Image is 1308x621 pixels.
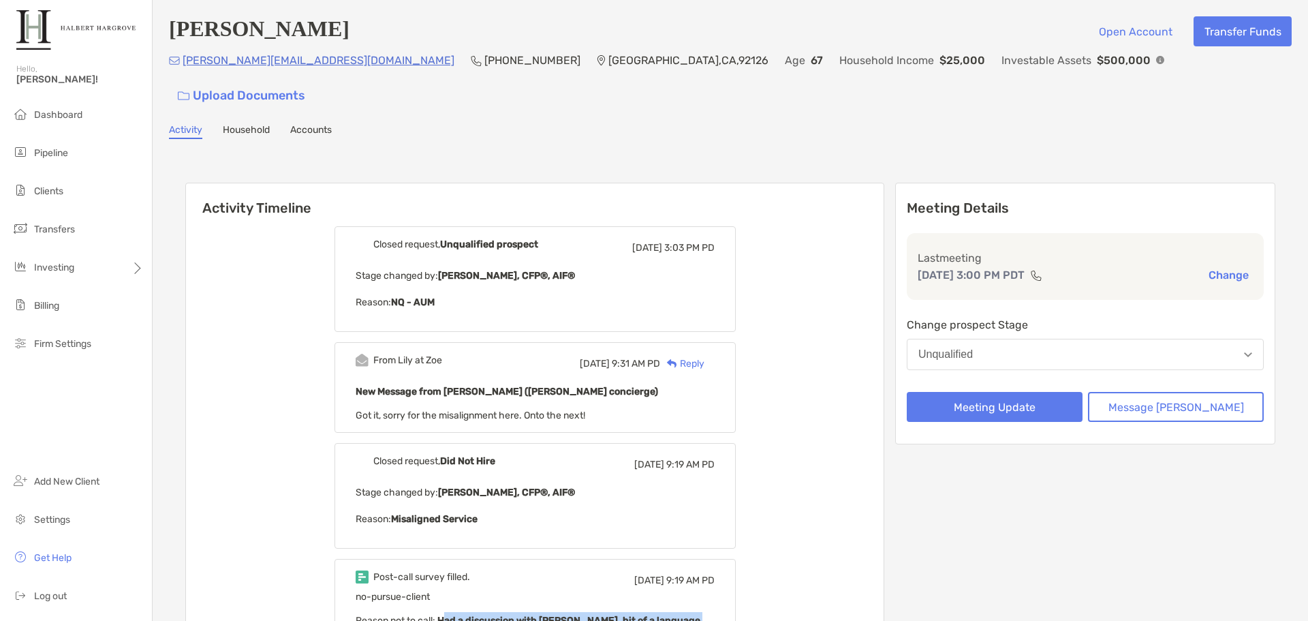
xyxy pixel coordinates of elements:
[1204,268,1253,282] button: Change
[632,242,662,254] span: [DATE]
[907,339,1264,370] button: Unqualified
[183,52,454,69] p: [PERSON_NAME][EMAIL_ADDRESS][DOMAIN_NAME]
[839,52,934,69] p: Household Income
[34,338,91,350] span: Firm Settings
[634,459,664,470] span: [DATE]
[1244,352,1252,357] img: Open dropdown arrow
[12,144,29,160] img: pipeline icon
[34,552,72,564] span: Get Help
[373,354,442,366] div: From Lily at Zoe
[597,55,606,66] img: Location Icon
[373,455,495,467] div: Closed request,
[580,358,610,369] span: [DATE]
[290,124,332,139] a: Accounts
[356,238,369,251] img: Event icon
[1030,270,1042,281] img: communication type
[34,224,75,235] span: Transfers
[1097,52,1151,69] p: $500,000
[666,575,715,586] span: 9:19 AM PD
[438,487,575,498] b: [PERSON_NAME], CFP®, AIF®
[12,182,29,198] img: clients icon
[34,476,99,487] span: Add New Client
[1194,16,1292,46] button: Transfer Funds
[12,220,29,237] img: transfers icon
[12,587,29,603] img: logout icon
[438,270,575,282] b: [PERSON_NAME], CFP®, AIF®
[16,74,144,85] span: [PERSON_NAME]!
[356,591,430,603] span: no-pursue-client
[1156,56,1164,64] img: Info Icon
[356,354,369,367] img: Event icon
[34,590,67,602] span: Log out
[666,459,715,470] span: 9:19 AM PD
[34,514,70,526] span: Settings
[939,52,985,69] p: $25,000
[811,52,823,69] p: 67
[169,57,180,65] img: Email Icon
[12,297,29,313] img: billing icon
[34,109,82,121] span: Dashboard
[356,571,369,584] img: Event icon
[34,300,59,312] span: Billing
[34,185,63,197] span: Clients
[12,511,29,527] img: settings icon
[169,124,202,139] a: Activity
[373,239,538,250] div: Closed request,
[664,242,715,254] span: 3:03 PM PD
[440,239,538,250] b: Unqualified prospect
[186,183,884,216] h6: Activity Timeline
[1088,16,1183,46] button: Open Account
[169,16,349,46] h4: [PERSON_NAME]
[471,55,482,66] img: Phone Icon
[356,455,369,468] img: Event icon
[1088,392,1264,422] button: Message [PERSON_NAME]
[356,484,715,501] p: Stage changed by:
[440,455,495,467] b: Did Not Hire
[356,386,658,397] b: New Message from [PERSON_NAME] ([PERSON_NAME] concierge)
[918,267,1025,284] p: [DATE] 3:00 PM PDT
[484,52,580,69] p: [PHONE_NUMBER]
[907,200,1264,217] p: Meeting Details
[1001,52,1091,69] p: Investable Assets
[356,511,715,528] p: Reason:
[667,359,677,368] img: Reply icon
[608,52,768,69] p: [GEOGRAPHIC_DATA] , CA , 92126
[918,249,1253,267] p: Last meeting
[356,410,585,421] span: Got it, sorry for the misalignment here. Onto the next!
[660,357,704,371] div: Reply
[12,335,29,351] img: firm-settings icon
[918,348,973,361] div: Unqualified
[391,297,435,308] b: NQ - AUM
[634,575,664,586] span: [DATE]
[169,81,314,110] a: Upload Documents
[373,571,470,583] div: Post-call survey filled.
[907,392,1083,422] button: Meeting Update
[612,358,660,369] span: 9:31 AM PD
[12,258,29,275] img: investing icon
[356,294,715,311] p: Reason:
[907,316,1264,333] p: Change prospect Stage
[356,267,715,284] p: Stage changed by:
[223,124,270,139] a: Household
[12,106,29,122] img: dashboard icon
[178,91,189,101] img: button icon
[12,549,29,565] img: get-help icon
[34,262,74,273] span: Investing
[785,52,805,69] p: Age
[12,472,29,489] img: add_new_client icon
[16,5,136,55] img: Zoe Logo
[34,147,68,159] span: Pipeline
[391,513,478,525] b: Misaligned Service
